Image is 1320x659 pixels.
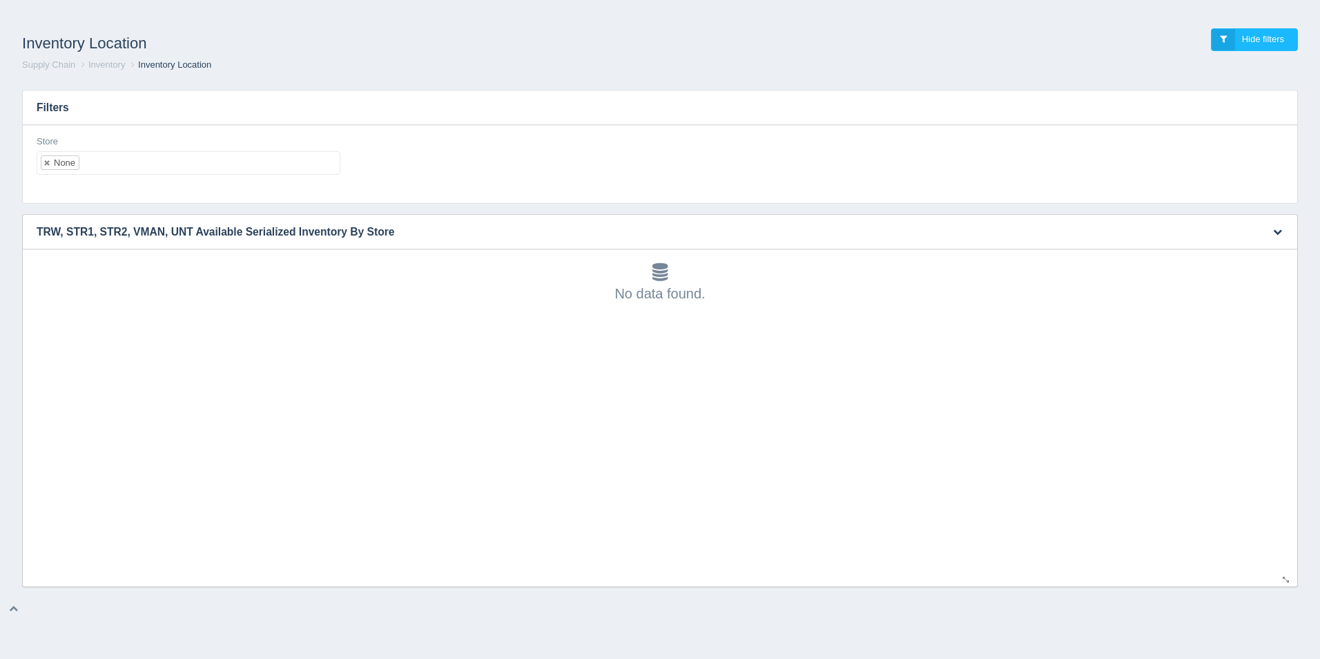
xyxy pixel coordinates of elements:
label: Store [37,135,58,149]
h1: Inventory Location [22,28,660,59]
span: Hide filters [1242,34,1284,44]
li: Inventory Location [128,59,211,72]
h3: TRW, STR1, STR2, VMAN, UNT Available Serialized Inventory By Store [23,215,1255,249]
h3: Filters [23,90,1297,125]
a: Hide filters [1211,28,1298,51]
div: No data found. [37,263,1283,303]
a: Supply Chain [22,59,75,70]
a: Inventory [88,59,125,70]
div: None [54,158,75,167]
